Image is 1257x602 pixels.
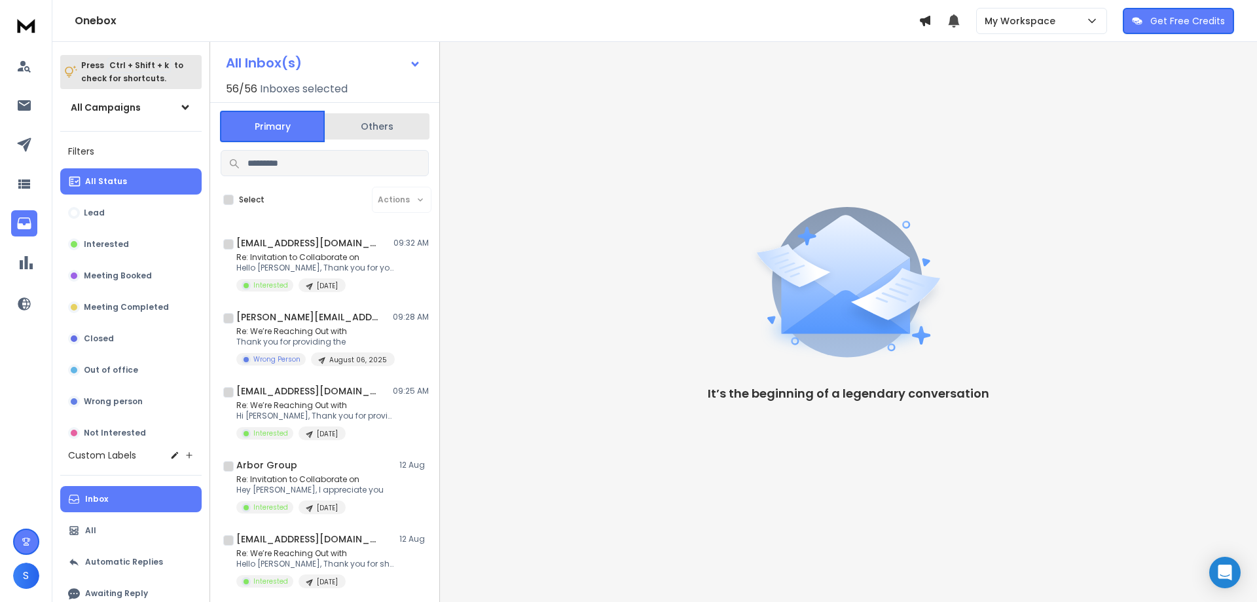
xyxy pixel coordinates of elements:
[60,549,202,575] button: Automatic Replies
[85,588,148,599] p: Awaiting Reply
[60,142,202,160] h3: Filters
[317,429,338,439] p: [DATE]
[253,280,288,290] p: Interested
[236,485,384,495] p: Hey [PERSON_NAME], I appreciate you
[236,411,393,421] p: Hi [PERSON_NAME], Thank you for providing
[81,59,183,85] p: Press to check for shortcuts.
[71,101,141,114] h1: All Campaigns
[84,302,169,312] p: Meeting Completed
[317,577,338,587] p: [DATE]
[393,312,429,322] p: 09:28 AM
[236,236,380,250] h1: [EMAIL_ADDRESS][DOMAIN_NAME]
[60,486,202,512] button: Inbox
[60,294,202,320] button: Meeting Completed
[329,355,387,365] p: August 06, 2025
[226,56,302,69] h1: All Inbox(s)
[236,400,393,411] p: Re: We’re Reaching Out with
[393,238,429,248] p: 09:32 AM
[60,357,202,383] button: Out of office
[985,14,1061,28] p: My Workspace
[85,525,96,536] p: All
[253,576,288,586] p: Interested
[84,333,114,344] p: Closed
[236,326,393,337] p: Re: We’re Reaching Out with
[13,563,39,589] button: S
[236,252,393,263] p: Re: Invitation to Collaborate on
[84,271,152,281] p: Meeting Booked
[236,337,393,347] p: Thank you for providing the
[60,200,202,226] button: Lead
[236,474,384,485] p: Re: Invitation to Collaborate on
[84,208,105,218] p: Lead
[84,239,129,250] p: Interested
[1209,557,1241,588] div: Open Intercom Messenger
[1150,14,1225,28] p: Get Free Credits
[317,281,338,291] p: [DATE]
[60,420,202,446] button: Not Interested
[60,326,202,352] button: Closed
[84,396,143,407] p: Wrong person
[253,354,301,364] p: Wrong Person
[84,428,146,438] p: Not Interested
[1123,8,1234,34] button: Get Free Credits
[220,111,325,142] button: Primary
[60,263,202,289] button: Meeting Booked
[215,50,431,76] button: All Inbox(s)
[236,310,380,324] h1: [PERSON_NAME][EMAIL_ADDRESS][PERSON_NAME][DOMAIN_NAME]
[107,58,171,73] span: Ctrl + Shift + k
[253,502,288,512] p: Interested
[260,81,348,97] h3: Inboxes selected
[399,460,429,470] p: 12 Aug
[75,13,919,29] h1: Onebox
[239,195,264,205] label: Select
[85,557,163,567] p: Automatic Replies
[85,494,108,504] p: Inbox
[236,533,380,546] h1: [EMAIL_ADDRESS][DOMAIN_NAME] +1
[60,231,202,257] button: Interested
[236,263,393,273] p: Hello [PERSON_NAME], Thank you for your
[226,81,257,97] span: 56 / 56
[253,428,288,438] p: Interested
[60,388,202,415] button: Wrong person
[236,385,380,398] h1: [EMAIL_ADDRESS][DOMAIN_NAME]
[393,386,429,396] p: 09:25 AM
[236,559,393,569] p: Hello [PERSON_NAME], Thank you for sharing
[317,503,338,513] p: [DATE]
[60,517,202,544] button: All
[325,112,429,141] button: Others
[85,176,127,187] p: All Status
[13,13,39,37] img: logo
[68,449,136,462] h3: Custom Labels
[60,94,202,121] button: All Campaigns
[236,459,297,472] h1: Arbor Group
[236,548,393,559] p: Re: We’re Reaching Out with
[399,534,429,544] p: 12 Aug
[84,365,138,375] p: Out of office
[60,168,202,195] button: All Status
[708,385,989,403] p: It’s the beginning of a legendary conversation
